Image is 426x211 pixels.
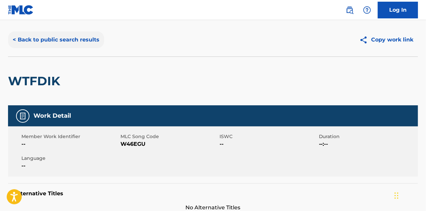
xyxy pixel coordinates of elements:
a: Public Search [343,3,356,17]
iframe: Chat Widget [393,179,426,211]
span: -- [21,140,119,148]
h5: Work Detail [33,112,71,120]
span: W46EGU [120,140,218,148]
span: -- [220,140,317,148]
img: MLC Logo [8,5,34,15]
h2: WTFDIK [8,74,64,89]
img: Work Detail [19,112,27,120]
div: Help [360,3,374,17]
span: --:-- [319,140,416,148]
h5: Alternative Titles [15,190,411,197]
div: Drag [395,186,399,206]
a: Log In [378,2,418,18]
span: ISWC [220,133,317,140]
span: Duration [319,133,416,140]
img: Copy work link [359,36,371,44]
img: search [346,6,354,14]
span: MLC Song Code [120,133,218,140]
button: Copy work link [355,31,418,48]
span: Language [21,155,119,162]
button: < Back to public search results [8,31,104,48]
span: Member Work Identifier [21,133,119,140]
img: help [363,6,371,14]
span: -- [21,162,119,170]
